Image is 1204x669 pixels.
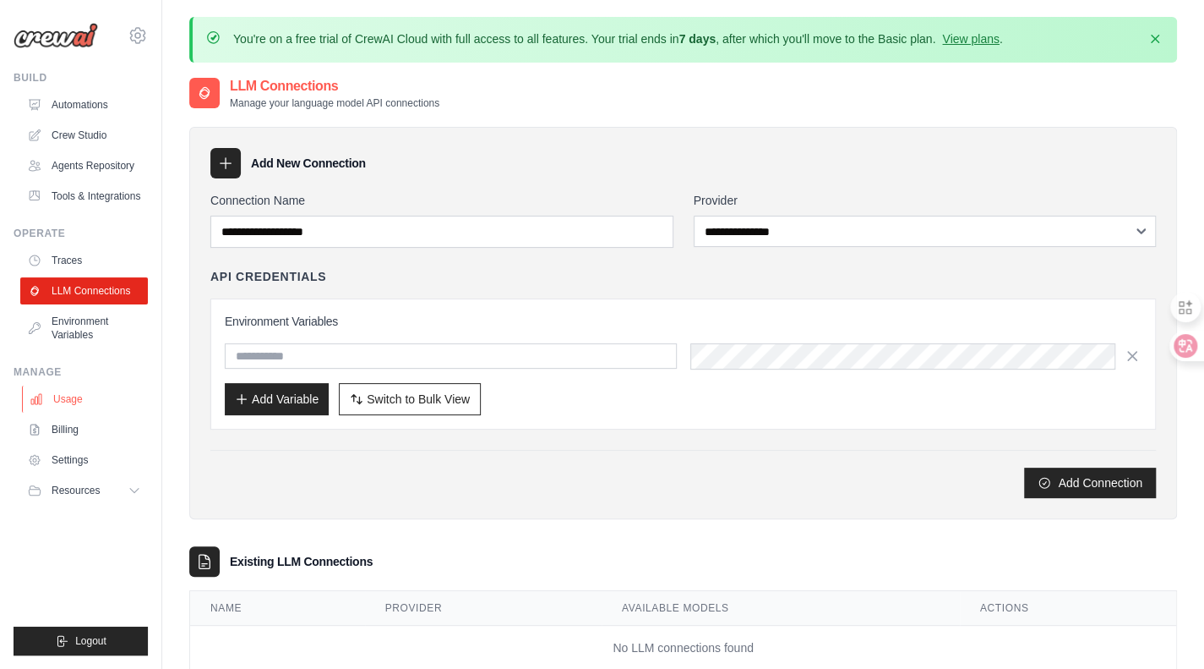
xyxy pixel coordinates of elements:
a: Environment Variables [20,308,148,348]
a: Usage [22,386,150,413]
div: Operate [14,227,148,240]
th: Provider [365,591,602,626]
p: You're on a free trial of CrewAI Cloud with full access to all features. Your trial ends in , aft... [233,30,1003,47]
a: Agents Repository [20,152,148,179]
strong: 7 days [678,32,716,46]
h3: Environment Variables [225,313,1141,330]
th: Available Models [602,591,960,626]
button: Logout [14,627,148,655]
span: Resources [52,484,100,497]
a: Automations [20,91,148,118]
a: View plans [942,32,999,46]
button: Resources [20,477,148,504]
label: Provider [694,192,1157,209]
a: Billing [20,416,148,443]
button: Switch to Bulk View [339,383,481,415]
p: Manage your language model API connections [230,96,439,110]
label: Connection Name [210,192,673,209]
th: Actions [960,591,1176,626]
h2: LLM Connections [230,76,439,96]
h3: Existing LLM Connections [230,553,373,570]
span: Logout [75,634,106,648]
span: Switch to Bulk View [367,391,470,408]
a: Settings [20,447,148,474]
button: Add Variable [225,383,329,415]
div: Build [14,71,148,85]
h3: Add New Connection [251,155,366,172]
h4: API Credentials [210,268,326,285]
a: Traces [20,247,148,274]
div: Manage [14,365,148,379]
th: Name [190,591,365,626]
a: LLM Connections [20,277,148,304]
img: Logo [14,23,98,48]
a: Crew Studio [20,122,148,149]
button: Add Connection [1024,468,1156,498]
a: Tools & Integrations [20,183,148,210]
